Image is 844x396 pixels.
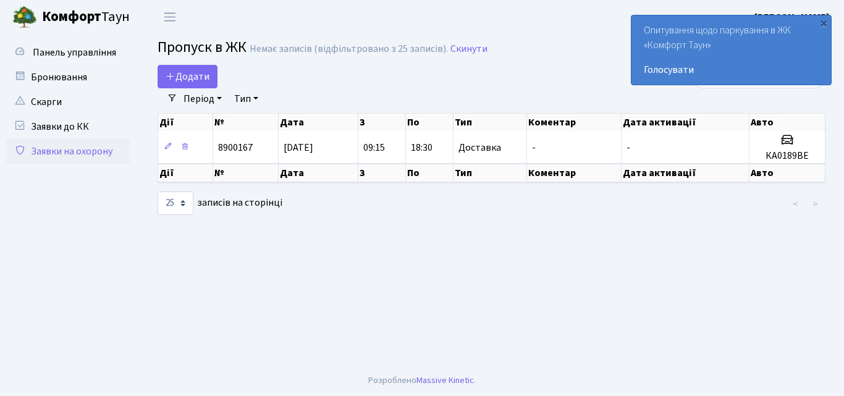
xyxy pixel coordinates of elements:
[179,88,227,109] a: Період
[6,40,130,65] a: Панель управління
[406,114,454,131] th: По
[527,114,622,131] th: Коментар
[213,164,279,182] th: №
[12,5,37,30] img: logo.png
[527,164,622,182] th: Коментар
[158,192,193,215] select: записів на сторінці
[406,164,454,182] th: По
[279,164,358,182] th: Дата
[279,114,358,131] th: Дата
[368,374,476,387] div: Розроблено .
[532,141,536,154] span: -
[158,65,217,88] a: Додати
[213,114,279,131] th: №
[631,15,831,85] div: Опитування щодо паркування в ЖК «Комфорт Таун»
[749,164,825,182] th: Авто
[450,43,487,55] a: Скинути
[6,139,130,164] a: Заявки на охорону
[42,7,101,27] b: Комфорт
[284,141,313,154] span: [DATE]
[458,143,501,153] span: Доставка
[749,114,825,131] th: Авто
[627,141,630,154] span: -
[166,70,209,83] span: Додати
[358,164,406,182] th: З
[454,164,528,182] th: Тип
[154,7,185,27] button: Переключити навігацію
[622,114,749,131] th: Дата активації
[622,164,749,182] th: Дата активації
[158,114,213,131] th: Дії
[42,7,130,28] span: Таун
[33,46,116,59] span: Панель управління
[6,90,130,114] a: Скарги
[363,141,385,154] span: 09:15
[817,17,830,29] div: ×
[250,43,448,55] div: Немає записів (відфільтровано з 25 записів).
[454,114,528,131] th: Тип
[411,141,433,154] span: 18:30
[754,150,820,162] h5: КА0189ВЕ
[358,114,406,131] th: З
[416,374,474,387] a: Massive Kinetic
[218,141,253,154] span: 8900167
[6,114,130,139] a: Заявки до КК
[754,11,829,24] b: [PERSON_NAME]
[6,65,130,90] a: Бронювання
[754,10,829,25] a: [PERSON_NAME]
[158,192,282,215] label: записів на сторінці
[229,88,263,109] a: Тип
[644,62,819,77] a: Голосувати
[158,164,213,182] th: Дії
[158,36,247,58] span: Пропуск в ЖК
